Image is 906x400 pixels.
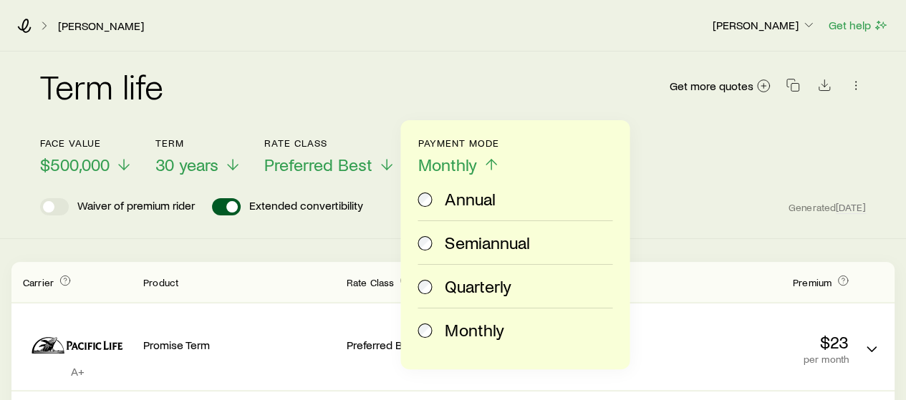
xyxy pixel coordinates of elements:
[418,137,500,149] p: Payment Mode
[657,332,849,352] p: $23
[814,81,834,94] a: Download CSV
[793,276,832,288] span: Premium
[40,69,163,103] h2: Term life
[143,276,178,288] span: Product
[418,137,500,175] button: Payment ModeMonthly
[40,137,132,149] p: Face value
[713,18,816,32] p: [PERSON_NAME]
[57,19,145,33] a: [PERSON_NAME]
[347,276,395,288] span: Rate Class
[155,137,241,175] button: Term30 years
[40,155,110,175] span: $500,000
[657,353,849,365] p: per month
[670,80,753,92] span: Get more quotes
[23,364,132,379] p: A+
[712,17,816,34] button: [PERSON_NAME]
[418,155,477,175] span: Monthly
[77,198,195,215] p: Waiver of premium rider
[828,17,889,34] button: Get help
[155,137,241,149] p: Term
[347,338,491,352] p: Preferred Best
[264,155,372,175] span: Preferred Best
[836,201,866,214] span: [DATE]
[249,198,363,215] p: Extended convertibility
[23,276,54,288] span: Carrier
[264,137,395,175] button: Rate ClassPreferred Best
[789,201,866,214] span: Generated
[155,155,218,175] span: 30 years
[40,137,132,175] button: Face value$500,000
[143,338,335,352] p: Promise Term
[264,137,395,149] p: Rate Class
[669,78,771,94] a: Get more quotes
